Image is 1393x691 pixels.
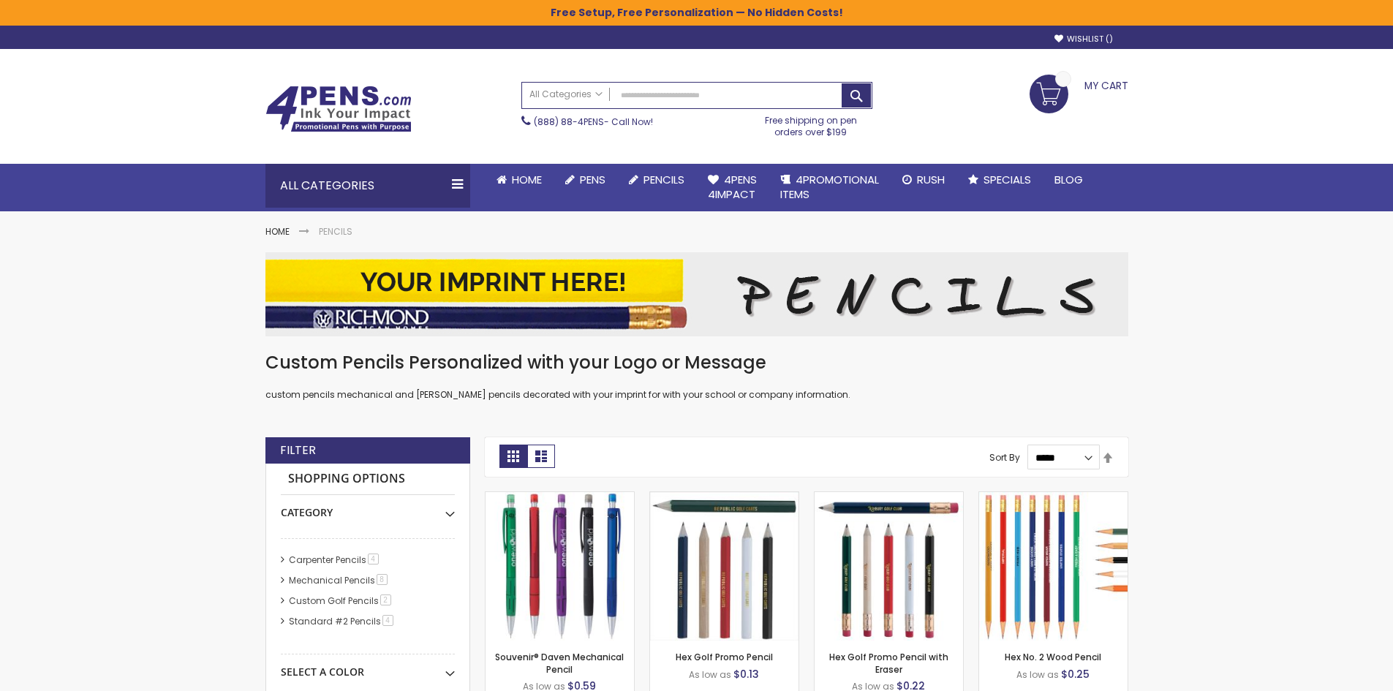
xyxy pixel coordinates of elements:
[650,491,799,504] a: Hex Golf Promo Pencil
[580,172,605,187] span: Pens
[979,492,1128,641] img: Hex No. 2 Wood Pencil
[917,172,945,187] span: Rush
[495,651,624,675] a: Souvenir® Daven Mechanical Pencil
[280,442,316,458] strong: Filter
[281,654,455,679] div: Select A Color
[617,164,696,196] a: Pencils
[554,164,617,196] a: Pens
[285,574,393,586] a: Mechanical Pencils8
[733,667,759,681] span: $0.13
[534,116,653,128] span: - Call Now!
[1043,164,1095,196] a: Blog
[815,492,963,641] img: Hex Golf Promo Pencil with Eraser
[891,164,956,196] a: Rush
[380,594,391,605] span: 2
[319,225,352,238] strong: Pencils
[285,554,384,566] a: Carpenter Pencils4
[265,351,1128,374] h1: Custom Pencils Personalized with your Logo or Message
[689,668,731,681] span: As low as
[285,615,399,627] a: Standard #2 Pencils4
[1005,651,1101,663] a: Hex No. 2 Wood Pencil
[265,252,1128,336] img: Pencils
[815,491,963,504] a: Hex Golf Promo Pencil with Eraser
[1054,172,1083,187] span: Blog
[1054,34,1113,45] a: Wishlist
[829,651,948,675] a: Hex Golf Promo Pencil with Eraser
[265,164,470,208] div: All Categories
[750,109,872,138] div: Free shipping on pen orders over $199
[512,172,542,187] span: Home
[650,492,799,641] img: Hex Golf Promo Pencil
[989,451,1020,464] label: Sort By
[1061,667,1090,681] span: $0.25
[265,351,1128,401] div: custom pencils mechanical and [PERSON_NAME] pencils decorated with your imprint for with your sch...
[643,172,684,187] span: Pencils
[281,495,455,520] div: Category
[377,574,388,585] span: 8
[529,88,603,100] span: All Categories
[676,651,773,663] a: Hex Golf Promo Pencil
[534,116,604,128] a: (888) 88-4PENS
[696,164,769,211] a: 4Pens4impact
[486,491,634,504] a: Souvenir® Daven Mechanical Pencil
[780,172,879,202] span: 4PROMOTIONAL ITEMS
[285,594,396,607] a: Custom Golf Pencils2
[769,164,891,211] a: 4PROMOTIONALITEMS
[265,86,412,132] img: 4Pens Custom Pens and Promotional Products
[708,172,757,202] span: 4Pens 4impact
[499,445,527,468] strong: Grid
[522,83,610,107] a: All Categories
[281,464,455,495] strong: Shopping Options
[485,164,554,196] a: Home
[956,164,1043,196] a: Specials
[486,492,634,641] img: Souvenir® Daven Mechanical Pencil
[979,491,1128,504] a: Hex No. 2 Wood Pencil
[368,554,379,564] span: 4
[382,615,393,626] span: 4
[265,225,290,238] a: Home
[1016,668,1059,681] span: As low as
[984,172,1031,187] span: Specials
